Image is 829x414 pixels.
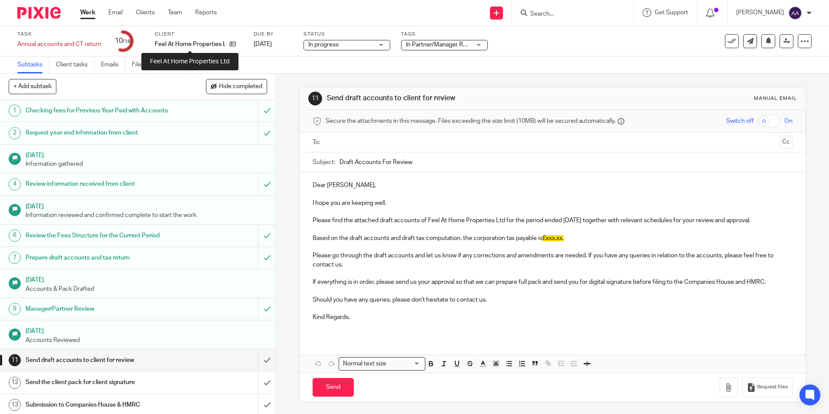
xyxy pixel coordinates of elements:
a: Subtasks [17,56,49,73]
p: [PERSON_NAME] [736,8,784,17]
div: 6 [9,230,21,242]
h1: Manager/Partner Review [26,302,175,315]
label: Due by [254,31,293,38]
div: 1 [9,105,21,117]
small: /18 [123,39,131,44]
span: [DATE] [254,41,272,47]
input: Search [529,10,607,18]
div: Search for option [339,357,425,371]
h1: Request year end information from client [26,126,175,139]
h1: Submission to Companies House & HMRC [26,398,175,411]
span: In progress [308,42,339,48]
h1: Review information received from client [26,177,175,191]
button: Request files [742,378,793,397]
p: Information gathered [26,160,268,168]
a: Email [108,8,123,17]
a: Reports [195,8,217,17]
p: Kind Regards, [313,313,792,322]
span: In Partner/Manager Review [406,42,479,48]
span: Get Support [655,10,688,16]
p: Please go through the draft accounts and let us know if any corrections and amendments are needed... [313,251,792,269]
label: Tags [401,31,488,38]
input: Search for option [389,359,420,368]
label: Status [304,31,390,38]
input: Send [313,378,354,397]
label: Task [17,31,101,38]
p: Dear [PERSON_NAME], [313,181,792,190]
p: Accounts Reviewed [26,336,268,345]
a: Audit logs [196,56,229,73]
div: 9 [9,303,21,315]
h1: Prepare draft accounts and tax return [26,251,175,264]
label: Client [155,31,243,38]
img: svg%3E [788,6,802,20]
img: Pixie [17,7,61,19]
label: Subject: [313,158,335,167]
button: Cc [780,136,793,149]
h1: [DATE] [26,200,268,211]
div: 11 [308,92,322,105]
h1: Send draft accounts to client for review [327,94,571,103]
h1: Review the Fees Structure for the Current Period [26,229,175,242]
div: Annual accounts and CT return [17,40,101,49]
div: Manual email [754,95,797,102]
p: If everything is in order, please send us your approval so that we can prepare full pack and send... [313,278,792,286]
h1: [DATE] [26,149,268,160]
p: Accounts & Pack Drafted [26,285,268,293]
a: Work [80,8,95,17]
div: 4 [9,178,21,191]
p: Should you have any queries, please don't hesitate to contact us. [313,296,792,304]
p: Based on the draft accounts and draft tax computation, the corporation tax payable is [313,234,792,243]
span: Hide completed [219,83,262,90]
h1: [DATE] [26,273,268,284]
h1: Send draft accounts to client for review [26,354,175,367]
a: Client tasks [56,56,95,73]
div: 7 [9,252,21,264]
p: Information reviewed and confirmed complete to start the work [26,211,268,220]
h1: [DATE] [26,325,268,335]
span: Switch off [726,117,754,125]
h1: Send the client pack for client signature [26,376,175,389]
button: Hide completed [206,79,267,94]
div: 10 [115,36,131,46]
a: Files [132,56,151,73]
h1: Checking fees for Previous Year Paid with Accounts [26,104,175,117]
label: To: [313,138,322,147]
span: Request files [757,384,788,391]
span: £xxx.xx. [542,235,564,241]
a: Team [168,8,182,17]
div: 11 [9,354,21,366]
span: Secure the attachments in this message. Files exceeding the size limit (10MB) will be secured aut... [326,117,616,125]
a: Notes (1) [158,56,189,73]
div: 12 [9,377,21,389]
button: + Add subtask [9,79,56,94]
p: I hope you are keeping well. [313,199,792,207]
div: 13 [9,399,21,411]
a: Clients [136,8,155,17]
span: On [784,117,793,125]
span: Normal text size [341,359,388,368]
a: Emails [101,56,125,73]
p: Please find the attached draft accounts of Feel At Home Properties Ltd for the period ended [DATE... [313,216,792,225]
p: Feel At Home Properties Ltd [155,40,225,49]
div: 2 [9,127,21,139]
